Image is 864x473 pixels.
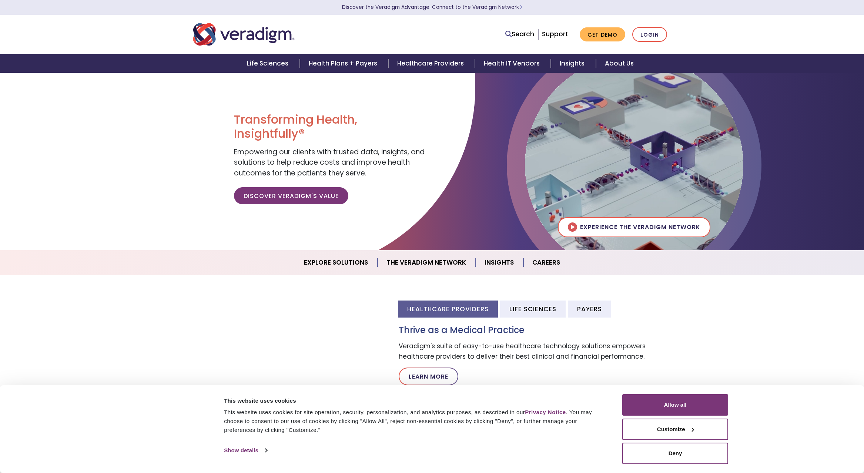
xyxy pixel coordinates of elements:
[224,408,606,435] div: This website uses cookies for site operation, security, personalization, and analytics purposes, ...
[193,22,295,47] img: Veradigm logo
[596,54,643,73] a: About Us
[580,27,625,42] a: Get Demo
[234,187,348,204] a: Discover Veradigm's Value
[622,394,728,416] button: Allow all
[525,409,566,415] a: Privacy Notice
[542,30,568,38] a: Support
[224,396,606,405] div: This website uses cookies
[388,54,475,73] a: Healthcare Providers
[300,54,388,73] a: Health Plans + Payers
[399,368,458,385] a: Learn More
[519,4,522,11] span: Learn More
[505,29,534,39] a: Search
[568,301,611,317] li: Payers
[476,253,523,272] a: Insights
[551,54,596,73] a: Insights
[224,445,267,456] a: Show details
[399,341,671,361] p: Veradigm's suite of easy-to-use healthcare technology solutions empowers healthcare providers to ...
[234,147,425,178] span: Empowering our clients with trusted data, insights, and solutions to help reduce costs and improv...
[378,253,476,272] a: The Veradigm Network
[398,301,498,317] li: Healthcare Providers
[500,301,566,317] li: Life Sciences
[622,419,728,440] button: Customize
[342,4,522,11] a: Discover the Veradigm Advantage: Connect to the Veradigm NetworkLearn More
[475,54,551,73] a: Health IT Vendors
[238,54,299,73] a: Life Sciences
[622,443,728,464] button: Deny
[523,253,569,272] a: Careers
[295,253,378,272] a: Explore Solutions
[399,325,671,336] h3: Thrive as a Medical Practice
[632,27,667,42] a: Login
[234,113,426,141] h1: Transforming Health, Insightfully®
